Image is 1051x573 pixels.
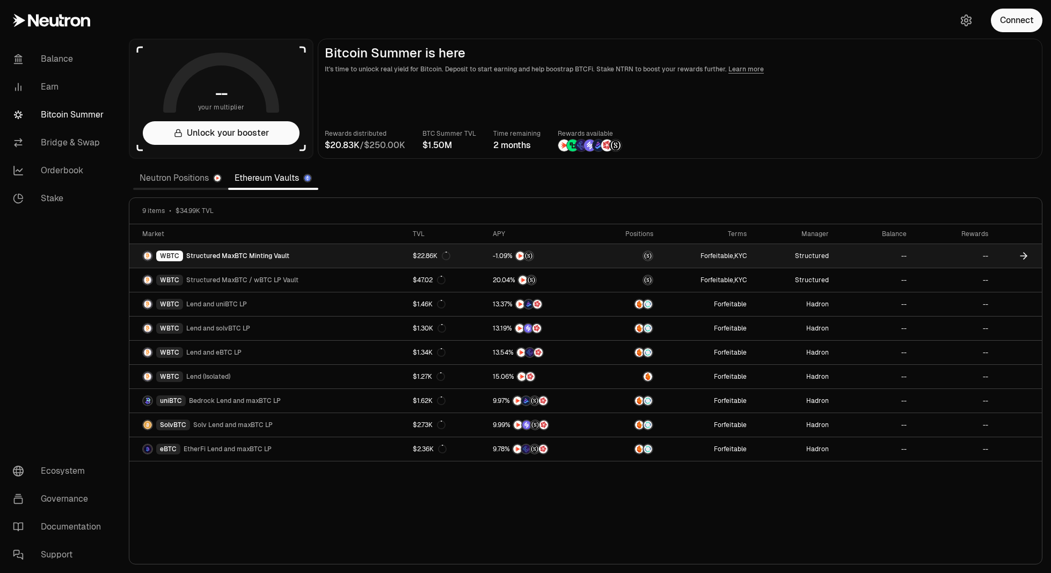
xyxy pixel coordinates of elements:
[530,396,539,405] img: Structured Points
[142,207,165,215] span: 9 items
[486,292,596,316] a: NTRNBedrock DiamondsMars Fragments
[4,129,116,157] a: Bridge & Swap
[534,348,543,357] img: Mars Fragments
[129,341,406,364] a: WBTC LogoWBTCLend and eBTC LP
[129,317,406,340] a: WBTC LogoWBTCLend and solvBTC LP
[493,251,589,261] button: NTRNStructured Points
[186,252,289,260] span: Structured MaxBTC Minting Vault
[913,341,995,364] a: --
[533,300,542,308] img: Mars Fragments
[610,139,622,151] img: Structured Points
[325,64,1035,75] p: It's time to unlock real yield for Bitcoin. Deposit to start earning and help boostrap BTCFi. Sta...
[644,348,652,357] img: Supervault
[186,348,242,357] span: Lend and eBTC LP
[413,252,450,260] div: $22.86K
[660,268,753,292] a: Forfeitable,KYC
[835,437,913,461] a: --
[142,230,400,238] div: Market
[486,389,596,413] a: NTRNBedrock DiamondsStructured PointsMars Fragments
[595,292,660,316] a: AmberSupervault
[4,513,116,541] a: Documentation
[156,420,190,430] div: SolvBTC
[493,299,589,310] button: NTRNBedrock DiamondsMars Fragments
[575,139,587,151] img: EtherFi Points
[129,268,406,292] a: WBTC LogoWBTCStructured MaxBTC / wBTC LP Vault
[714,421,747,429] button: Forfeitable
[714,445,747,453] button: Forfeitable
[129,365,406,388] a: WBTC LogoWBTCLend (Isolated)
[660,341,753,364] a: Forfeitable
[156,395,186,406] div: uniBTC
[143,324,152,333] img: WBTC Logo
[228,167,318,189] a: Ethereum Vaults
[635,421,644,429] img: Amber
[413,372,445,381] div: $1.27K
[186,324,250,333] span: Lend and solvBTC LP
[493,139,541,152] div: 2 months
[493,371,589,382] button: NTRNMars Fragments
[728,65,764,74] a: Learn more
[835,268,913,292] a: --
[516,252,524,260] img: NTRN
[156,275,183,285] div: WBTC
[593,139,604,151] img: Bedrock Diamonds
[486,244,596,268] a: NTRNStructured Points
[842,230,907,238] div: Balance
[129,413,406,437] a: SolvBTC LogoSolvBTCSolv Lend and maxBTC LP
[602,444,653,454] button: AmberSupervault
[595,365,660,388] a: Amber
[4,485,116,513] a: Governance
[913,389,995,413] a: --
[539,421,548,429] img: Mars Fragments
[532,324,541,333] img: Mars Fragments
[753,389,835,413] a: Hadron
[753,341,835,364] a: Hadron
[486,365,596,388] a: NTRNMars Fragments
[913,413,995,437] a: --
[143,421,152,429] img: SolvBTC Logo
[660,437,753,461] a: Forfeitable
[513,445,522,453] img: NTRN
[406,268,486,292] a: $47.02
[406,437,486,461] a: $2.36K
[835,389,913,413] a: --
[753,437,835,461] a: Hadron
[143,121,300,145] button: Unlock your booster
[176,207,214,215] span: $34.99K TVL
[602,299,653,310] button: AmberSupervault
[524,324,532,333] img: Solv Points
[602,420,653,430] button: AmberSupervault
[522,421,531,429] img: Solv Points
[486,413,596,437] a: NTRNSolv PointsStructured PointsMars Fragments
[602,347,653,358] button: AmberSupervault
[524,252,533,260] img: Structured Points
[753,317,835,340] a: Hadron
[325,139,405,152] div: /
[666,230,747,238] div: Terms
[4,457,116,485] a: Ecosystem
[4,73,116,101] a: Earn
[753,365,835,388] a: Hadron
[413,230,479,238] div: TVL
[4,101,116,129] a: Bitcoin Summer
[714,372,747,381] button: Forfeitable
[493,230,589,238] div: APY
[526,372,535,381] img: Mars Fragments
[644,445,652,453] img: Supervault
[700,252,733,260] button: Forfeitable
[644,421,652,429] img: Supervault
[406,389,486,413] a: $1.62K
[186,300,247,308] span: Lend and uniBTC LP
[602,395,653,406] button: AmberSupervault
[493,347,589,358] button: NTRNEtherFi PointsMars Fragments
[129,389,406,413] a: uniBTC LogouniBTCBedrock Lend and maxBTC LP
[186,276,298,284] span: Structured MaxBTC / wBTC LP Vault
[760,230,829,238] div: Manager
[602,275,653,285] button: maxBTC
[644,276,652,284] img: maxBTC
[4,185,116,212] a: Stake
[919,230,988,238] div: Rewards
[531,421,539,429] img: Structured Points
[406,317,486,340] a: $1.30K
[602,323,653,334] button: AmberSupervault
